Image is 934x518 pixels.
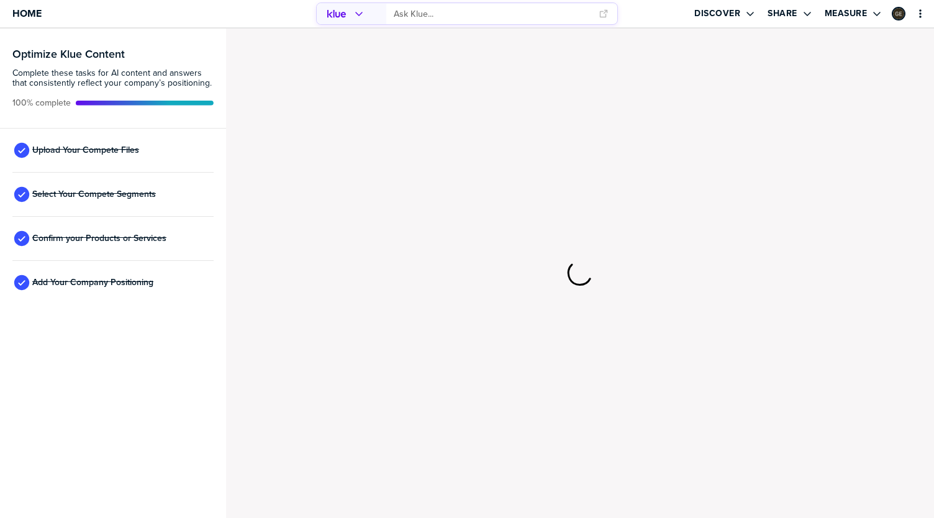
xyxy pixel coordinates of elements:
[768,8,797,19] label: Share
[12,8,42,19] span: Home
[32,278,153,288] span: Add Your Company Positioning
[32,234,166,243] span: Confirm your Products or Services
[892,7,905,20] div: Georgie Edralin
[12,68,214,88] span: Complete these tasks for AI content and answers that consistently reflect your company’s position...
[893,8,904,19] img: 460caf15d5cd4f7209a9ef01ec38ad91-sml.png
[12,98,71,108] span: Active
[694,8,740,19] label: Discover
[891,6,907,22] a: Edit Profile
[12,48,214,60] h3: Optimize Klue Content
[32,145,139,155] span: Upload Your Compete Files
[825,8,868,19] label: Measure
[394,4,591,24] input: Ask Klue...
[32,189,156,199] span: Select Your Compete Segments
